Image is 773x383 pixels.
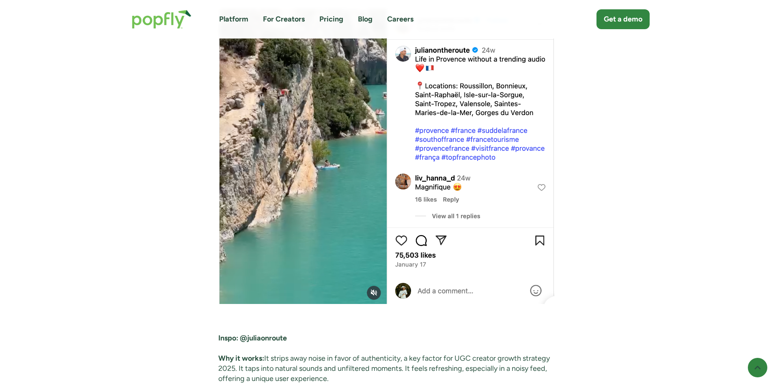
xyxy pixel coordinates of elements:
[124,2,200,37] a: home
[319,14,343,24] a: Pricing
[218,334,238,342] strong: Inspo:
[218,354,264,363] strong: Why it works:
[387,14,413,24] a: Careers
[219,14,248,24] a: Platform
[263,14,305,24] a: For Creators
[596,9,650,29] a: Get a demo
[358,14,373,24] a: Blog
[604,14,642,24] div: Get a demo
[240,334,287,342] a: @juliaonroute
